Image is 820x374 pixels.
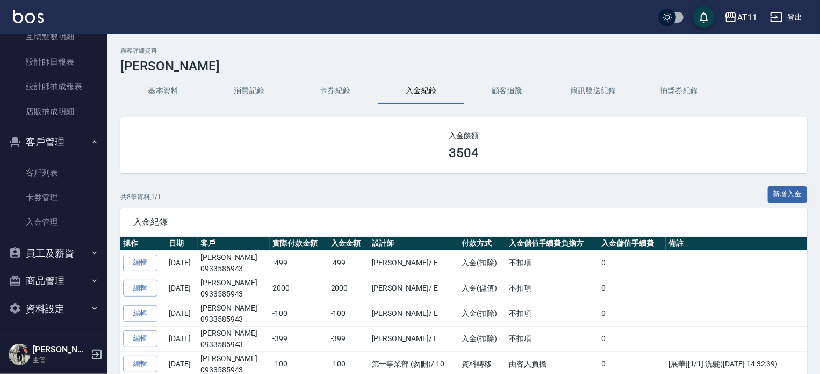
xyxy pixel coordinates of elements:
[120,237,166,251] th: 操作
[768,186,808,203] button: 新增入金
[328,326,369,351] td: -399
[292,78,378,104] button: 卡券紀錄
[166,250,198,276] td: [DATE]
[369,276,459,301] td: [PERSON_NAME] / E
[599,326,666,351] td: 0
[270,301,328,326] td: -100
[198,276,270,301] td: [PERSON_NAME]
[198,250,270,276] td: [PERSON_NAME]
[123,255,157,271] a: 編輯
[270,250,328,276] td: -499
[369,250,459,276] td: [PERSON_NAME] / E
[506,276,599,301] td: 不扣項
[123,330,157,347] a: 編輯
[378,78,464,104] button: 入金紀錄
[4,24,103,49] a: 互助點數明細
[166,276,198,301] td: [DATE]
[550,78,636,104] button: 簡訊發送紀錄
[270,326,328,351] td: -399
[200,263,267,274] p: 0933585943
[200,288,267,300] p: 0933585943
[123,305,157,322] a: 編輯
[464,78,550,104] button: 顧客追蹤
[4,239,103,267] button: 員工及薪資
[720,6,761,29] button: AT11
[4,185,103,210] a: 卡券管理
[206,78,292,104] button: 消費記錄
[33,355,88,365] p: 主管
[666,237,807,251] th: 備註
[369,301,459,326] td: [PERSON_NAME] / E
[506,301,599,326] td: 不扣項
[270,276,328,301] td: 2000
[120,78,206,104] button: 基本資料
[449,145,479,160] h3: 3504
[506,326,599,351] td: 不扣項
[4,50,103,74] a: 設計師日報表
[9,344,30,365] img: Person
[133,217,794,228] span: 入金紀錄
[459,250,506,276] td: 入金(扣除)
[599,276,666,301] td: 0
[328,237,369,251] th: 入金金額
[459,326,506,351] td: 入金(扣除)
[200,339,267,350] p: 0933585943
[198,237,270,251] th: 客戶
[123,356,157,372] a: 編輯
[4,160,103,185] a: 客戶列表
[369,237,459,251] th: 設計師
[599,250,666,276] td: 0
[166,301,198,326] td: [DATE]
[166,326,198,351] td: [DATE]
[506,250,599,276] td: 不扣項
[4,74,103,99] a: 設計師抽成報表
[33,344,88,355] h5: [PERSON_NAME]
[166,237,198,251] th: 日期
[328,301,369,326] td: -100
[120,59,807,74] h3: [PERSON_NAME]
[4,99,103,124] a: 店販抽成明細
[4,210,103,235] a: 入金管理
[737,11,757,24] div: AT11
[459,301,506,326] td: 入金(扣除)
[369,326,459,351] td: [PERSON_NAME] / E
[270,237,328,251] th: 實際付款金額
[123,280,157,297] a: 編輯
[636,78,722,104] button: 抽獎券紀錄
[328,276,369,301] td: 2000
[599,237,666,251] th: 入金儲值手續費
[13,10,44,23] img: Logo
[599,301,666,326] td: 0
[459,237,506,251] th: 付款方式
[766,8,807,27] button: 登出
[459,276,506,301] td: 入金(儲值)
[198,301,270,326] td: [PERSON_NAME]
[120,192,161,202] p: 共 8 筆資料, 1 / 1
[120,47,807,54] h2: 顧客詳細資料
[693,6,715,28] button: save
[4,267,103,295] button: 商品管理
[133,130,794,141] h2: 入金餘額
[198,326,270,351] td: [PERSON_NAME]
[4,128,103,156] button: 客戶管理
[328,250,369,276] td: -499
[506,237,599,251] th: 入金儲值手續費負擔方
[200,314,267,325] p: 0933585943
[4,295,103,323] button: 資料設定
